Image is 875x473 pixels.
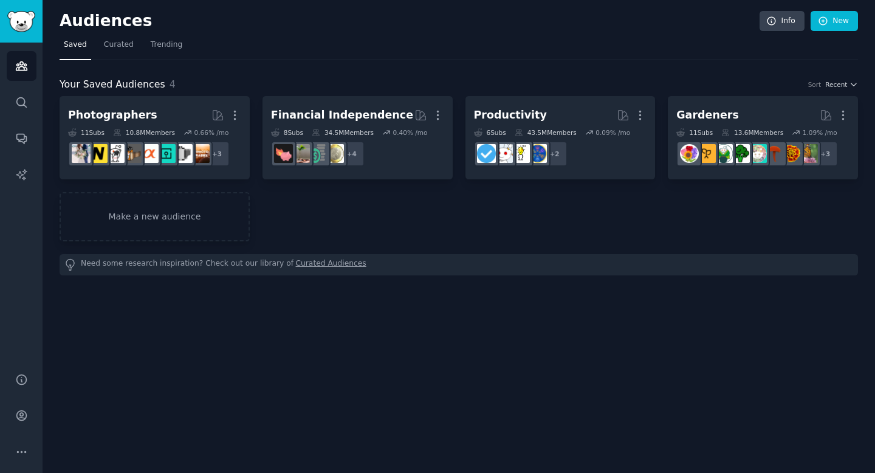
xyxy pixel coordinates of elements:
img: fatFIRE [274,144,293,163]
div: 11 Sub s [676,128,713,137]
div: 1.09 % /mo [803,128,837,137]
img: succulents [748,144,767,163]
img: flowers [680,144,699,163]
img: whatsthisplant [782,144,801,163]
div: 0.40 % /mo [393,128,428,137]
a: Saved [60,35,91,60]
img: SonyAlpha [140,144,159,163]
img: canon [106,144,125,163]
span: Your Saved Audiences [60,77,165,92]
img: gardening [799,144,818,163]
span: Saved [64,40,87,50]
img: GummySearch logo [7,11,35,32]
div: + 2 [542,141,568,167]
img: vegetablegardening [731,144,750,163]
div: 8 Sub s [271,128,303,137]
img: productivity [494,144,513,163]
img: getdisciplined [477,144,496,163]
div: + 3 [204,141,230,167]
img: GardeningUK [697,144,716,163]
div: 13.6M Members [721,128,783,137]
div: 0.66 % /mo [194,128,228,137]
div: + 4 [339,141,365,167]
img: FinancialPlanning [308,144,327,163]
a: Photographers11Subs10.8MMembers0.66% /mo+3photographyanalogstreetphotographySonyAlphaAnalogCommun... [60,96,250,179]
div: Productivity [474,108,547,123]
div: Sort [808,80,822,89]
img: LifeProTips [528,144,547,163]
div: Photographers [68,108,157,123]
a: New [811,11,858,32]
span: Curated [104,40,134,50]
a: Curated Audiences [296,258,366,271]
img: photography [191,144,210,163]
img: mycology [765,144,784,163]
img: streetphotography [157,144,176,163]
div: Need some research inspiration? Check out our library of [60,254,858,275]
button: Recent [825,80,858,89]
img: Nikon [89,144,108,163]
div: + 3 [812,141,838,167]
span: 4 [170,78,176,90]
a: Info [760,11,805,32]
h2: Audiences [60,12,760,31]
img: Fire [291,144,310,163]
img: analog [174,144,193,163]
a: Financial Independence8Subs34.5MMembers0.40% /mo+4UKPersonalFinanceFinancialPlanningFirefatFIRE [262,96,453,179]
a: Make a new audience [60,192,250,241]
img: UKPersonalFinance [325,144,344,163]
img: WeddingPhotography [72,144,91,163]
a: Curated [100,35,138,60]
span: Recent [825,80,847,89]
a: Productivity6Subs43.5MMembers0.09% /mo+2LifeProTipslifehacksproductivitygetdisciplined [465,96,656,179]
span: Trending [151,40,182,50]
a: Gardeners11Subs13.6MMembers1.09% /mo+3gardeningwhatsthisplantmycologysucculentsvegetablegardening... [668,96,858,179]
div: 43.5M Members [515,128,577,137]
div: 6 Sub s [474,128,506,137]
div: 11 Sub s [68,128,105,137]
div: 0.09 % /mo [595,128,630,137]
div: 34.5M Members [312,128,374,137]
img: AnalogCommunity [123,144,142,163]
div: Gardeners [676,108,739,123]
a: Trending [146,35,187,60]
img: SavageGarden [714,144,733,163]
img: lifehacks [511,144,530,163]
div: 10.8M Members [113,128,175,137]
div: Financial Independence [271,108,413,123]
